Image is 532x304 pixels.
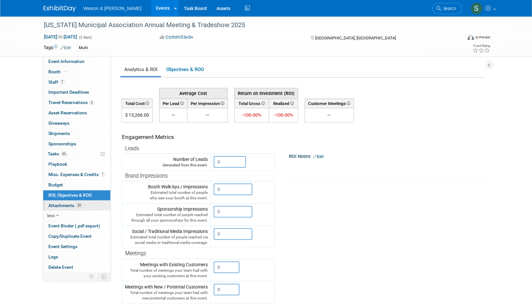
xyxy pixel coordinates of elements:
[125,162,208,168] div: Generated from this event.
[48,234,92,239] span: Copy/Duplicate Event
[48,131,70,136] span: Shipments
[48,182,63,187] span: Budget
[43,159,110,169] a: Playbook
[307,112,351,118] div: --
[125,235,208,246] div: Estimated total number of people reached via social media or traditional media coverage.
[234,88,298,99] th: Return on Investment (ROI)
[315,36,396,40] span: [GEOGRAPHIC_DATA], [GEOGRAPHIC_DATA]
[57,34,64,39] span: to
[48,244,77,249] span: Event Settings
[125,156,208,168] div: Number of Leads
[125,190,208,201] div: Estimated total number of people who saw your booth at this event.
[470,2,483,15] img: Stephanie Coombs
[48,162,67,167] span: Playbook
[48,59,85,64] span: Event Information
[467,35,474,40] img: Format-Inperson.png
[125,284,208,301] div: Meetings with New / Potential Customers
[125,206,208,223] div: Sponsorship Impressions
[43,231,110,241] a: Copy/Duplicate Event
[48,151,68,156] span: Tasks
[313,154,324,159] a: Edit
[43,262,110,272] a: Delete Event
[125,145,139,152] span: Leads
[125,250,146,257] span: Meetings
[97,272,110,281] td: Toggle Event Tabs
[424,34,490,43] div: Event Format
[84,6,141,11] span: Weston & [PERSON_NAME]
[289,152,487,160] div: ROI Notes:
[159,88,227,99] th: Average Cost
[125,268,208,279] div: Total number of meetings your team had with your existing customers at this event.
[47,213,55,218] span: less
[64,70,67,73] i: Booth reservation complete
[48,69,68,74] span: Booth
[441,6,456,11] span: Search
[86,272,97,281] td: Personalize Event Tab Strip
[44,34,77,40] span: [DATE] [DATE]
[48,265,73,270] span: Delete Event
[43,67,110,77] a: Booth
[43,221,110,231] a: Event Binder (.pdf export)
[475,35,490,40] div: In-Person
[43,252,110,262] a: Logs
[122,108,152,122] td: $ 13,266.00
[172,112,175,118] span: --
[125,228,208,246] div: Social / Traditional Media Impressions
[43,98,110,108] a: Travel Reservations6
[43,108,110,118] a: Asset Reservations
[269,99,298,108] th: Realized
[122,99,152,108] th: Total Cost
[89,100,94,105] span: 6
[60,46,71,50] a: Edit
[242,112,261,118] span: -100.00%
[77,45,90,51] div: Multi
[206,112,209,118] span: --
[48,89,89,95] span: Important Deadlines
[43,139,110,149] a: Sponsorships
[125,261,208,279] div: Meetings with Existing Customers
[60,79,65,84] span: 7
[44,44,71,52] td: Tags
[159,99,187,108] th: Per Lead
[43,129,110,139] a: Shipments
[234,99,269,108] th: Total Gross
[43,211,110,221] a: less
[432,3,462,14] a: Search
[125,290,208,301] div: Total number of meetings your team had with new/potential customers at this event.
[120,63,161,76] a: Analytics & ROI
[43,149,110,159] a: Tasks0%
[122,133,272,141] div: Engagement Metrics
[125,212,208,223] div: Estimated total number of people reached through all your sponsorships for this event.
[48,141,76,146] span: Sponsorships
[48,254,58,259] span: Logs
[43,201,110,211] a: Attachments23
[61,152,68,156] span: 0%
[42,19,452,31] div: [US_STATE] Municipal Association Annual Meeting & Tradeshow 2025
[125,173,168,179] span: Brand Impressions
[43,242,110,252] a: Event Settings
[48,223,100,228] span: Event Binder (.pdf export)
[43,87,110,97] a: Important Deadlines
[48,100,94,105] span: Travel Reservations
[48,79,65,85] span: Staff
[43,190,110,200] a: ROI, Objectives & ROO
[43,180,110,190] a: Budget
[472,44,490,47] div: Event Rating
[125,183,208,201] div: Booth Walk-bys / Impressions
[48,110,87,115] span: Asset Reservations
[274,112,293,118] span: -100.00%
[187,99,227,108] th: Per Impression
[43,57,110,67] a: Event Information
[78,35,92,39] span: (2 days)
[43,77,110,87] a: Staff7
[44,5,76,12] img: ExhibitDay
[162,63,207,76] a: Objectives & ROO
[43,118,110,128] a: Giveaways
[157,34,196,41] button: Committed
[48,193,92,198] span: ROI, Objectives & ROO
[48,172,105,177] span: Misc. Expenses & Credits
[305,99,354,108] th: Customer Meetings
[48,203,82,208] span: Attachments
[48,121,69,126] span: Giveaways
[100,172,105,177] span: 1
